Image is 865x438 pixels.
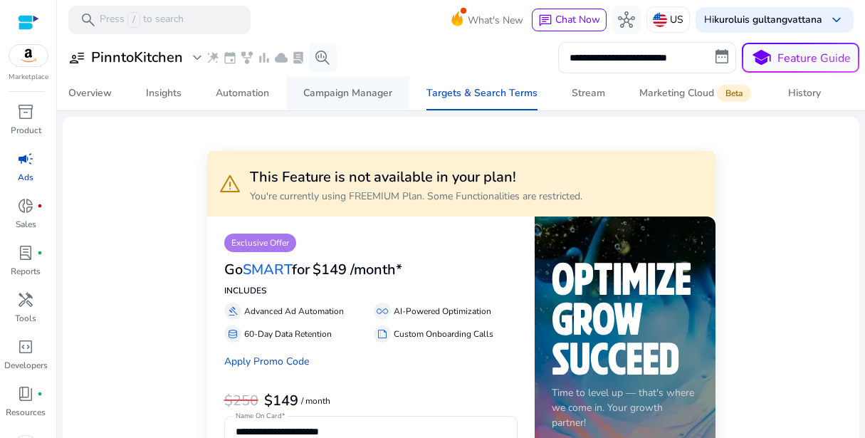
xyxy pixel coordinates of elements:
div: Automation [216,88,269,98]
p: Sales [16,218,36,231]
span: user_attributes [68,49,85,66]
button: chatChat Now [532,9,607,31]
p: Exclusive Offer [224,234,296,252]
div: Overview [68,88,112,98]
p: Press to search [100,12,184,28]
b: kuroluis gultangvattana [714,13,822,26]
span: fiber_manual_record [37,250,43,256]
span: hub [618,11,635,28]
span: bar_chart [257,51,271,65]
span: cloud [274,51,288,65]
span: lab_profile [291,51,305,65]
div: Campaign Manager [303,88,392,98]
h3: $250 [224,392,258,410]
span: Beta [717,85,751,102]
span: expand_more [189,49,206,66]
h3: This Feature is not available in your plan! [250,169,582,186]
p: INCLUDES [224,284,518,297]
span: search [80,11,97,28]
span: event [223,51,237,65]
span: code_blocks [17,338,34,355]
span: search_insights [314,49,331,66]
div: Stream [572,88,605,98]
p: Reports [11,265,41,278]
span: handyman [17,291,34,308]
p: Product [11,124,41,137]
span: family_history [240,51,254,65]
span: fiber_manual_record [37,391,43,397]
span: keyboard_arrow_down [828,11,845,28]
p: Marketplace [9,72,48,83]
div: History [788,88,821,98]
div: Marketing Cloud [639,88,754,99]
img: us.svg [653,13,667,27]
span: database [227,328,238,340]
span: all_inclusive [377,306,388,317]
span: / [127,12,140,28]
p: Tools [15,312,36,325]
p: Custom Onboarding Calls [394,328,493,340]
span: fiber_manual_record [37,203,43,209]
p: AI-Powered Optimization [394,305,491,318]
p: You're currently using FREEMIUM Plan. Some Functionalities are restricted. [250,189,582,204]
span: chat [538,14,552,28]
span: SMART [243,260,292,279]
button: search_insights [308,43,337,72]
span: What's New [468,8,523,33]
span: donut_small [17,197,34,214]
div: Targets & Search Terms [426,88,538,98]
p: 60-Day Data Retention [244,328,332,340]
p: Developers [4,359,48,372]
h3: Go for [224,261,310,278]
button: hub [612,6,641,34]
span: warning [219,172,241,195]
span: book_4 [17,385,34,402]
div: Insights [146,88,182,98]
p: Hi [704,15,822,25]
p: Time to level up — that's where we come in. Your growth partner! [552,385,698,430]
h3: PinntoKitchen [91,49,183,66]
span: lab_profile [17,244,34,261]
p: Resources [6,406,46,419]
img: amazon.svg [9,45,48,66]
b: $149 [264,391,298,410]
p: Advanced Ad Automation [244,305,344,318]
a: Apply Promo Code [224,355,309,368]
h3: $149 /month* [313,261,402,278]
p: Ads [18,171,33,184]
span: Chat Now [555,13,600,26]
p: Feature Guide [777,50,851,67]
p: / month [301,397,330,406]
p: US [670,7,683,32]
span: school [751,48,772,68]
span: campaign [17,150,34,167]
span: inventory_2 [17,103,34,120]
span: gavel [227,306,238,317]
span: wand_stars [206,51,220,65]
button: schoolFeature Guide [742,43,859,73]
mat-label: Name On Card [236,411,281,421]
span: summarize [377,328,388,340]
